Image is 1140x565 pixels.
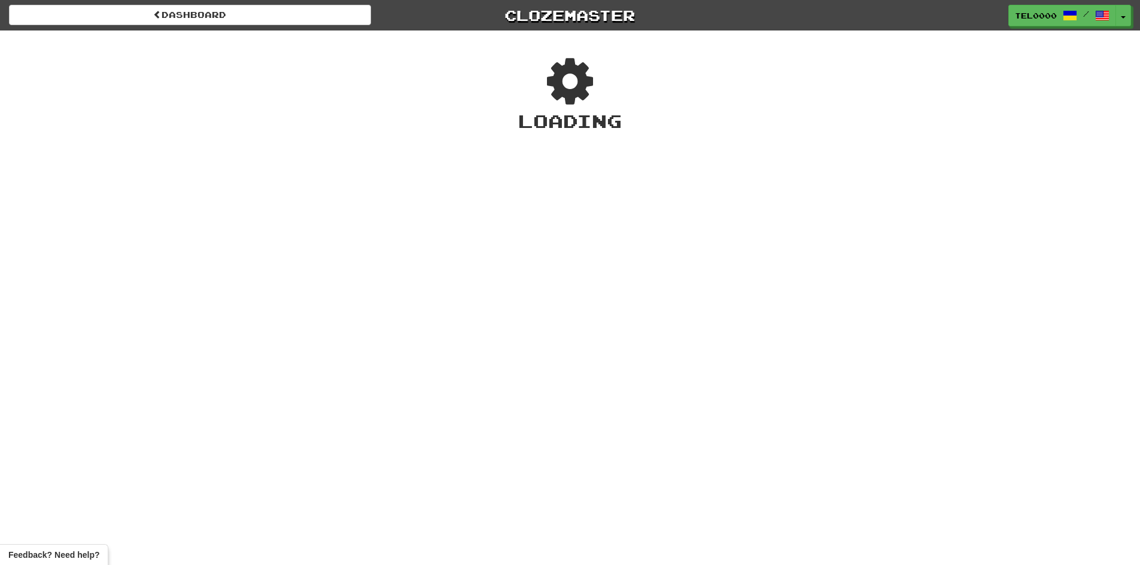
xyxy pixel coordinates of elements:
[389,5,751,26] a: Clozemaster
[1083,10,1089,18] span: /
[1015,10,1057,21] span: TEL0000
[1008,5,1116,26] a: TEL0000 /
[9,5,371,25] a: Dashboard
[8,549,99,561] span: Open feedback widget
